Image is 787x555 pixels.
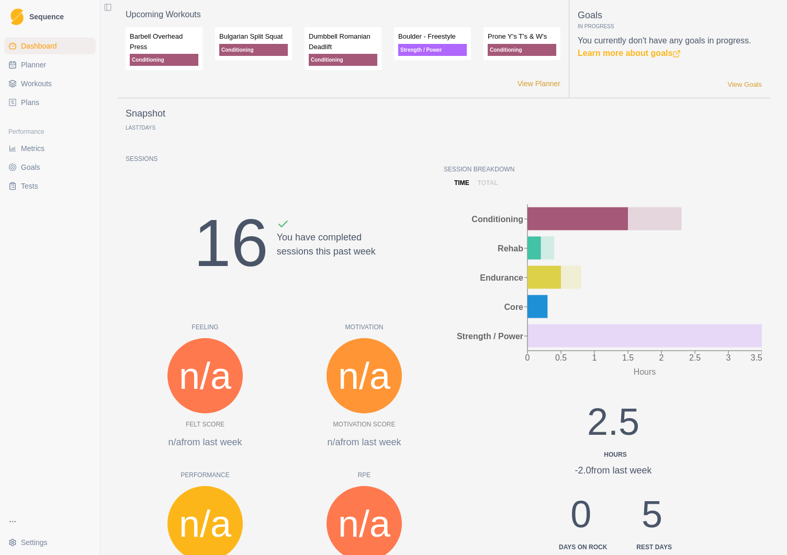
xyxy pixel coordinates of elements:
[309,54,377,66] p: Conditioning
[126,125,155,131] p: Last Days
[194,193,268,293] div: 16
[488,44,556,56] p: Conditioning
[555,353,567,362] tspan: 0.5
[21,97,39,108] span: Plans
[542,394,684,459] div: 2.5
[480,273,523,282] tspan: Endurance
[126,435,285,449] p: n/a from last week
[277,218,376,293] div: You have completed sessions this past week
[546,450,684,459] div: Hours
[285,435,444,449] p: n/a from last week
[4,140,96,157] a: Metrics
[219,31,288,42] p: Bulgarian Split Squat
[309,31,377,52] p: Dumbbell Romanian Deadlift
[21,60,46,70] span: Planner
[726,353,731,362] tspan: 3
[622,353,634,362] tspan: 1.5
[636,542,672,552] div: Rest days
[333,420,396,429] p: Motivation Score
[4,534,96,551] button: Settings
[398,31,467,42] p: Boulder - Freestyle
[219,44,288,56] p: Conditioning
[689,353,701,362] tspan: 2.5
[4,159,96,176] a: Goals
[542,464,684,478] div: -2.0 from last week
[130,31,198,52] p: Barbell Overhead Press
[632,486,672,552] div: 5
[555,486,607,552] div: 0
[126,470,285,480] p: Performance
[21,41,57,51] span: Dashboard
[444,165,762,174] p: Session Breakdown
[126,8,560,21] p: Upcoming Workouts
[179,348,231,404] span: n/a
[727,79,762,90] a: View Goals
[4,4,96,29] a: LogoSequence
[4,123,96,140] div: Performance
[4,94,96,111] a: Plans
[4,38,96,54] a: Dashboard
[592,353,597,362] tspan: 1
[21,143,44,154] span: Metrics
[126,107,165,121] p: Snapshot
[478,178,498,188] p: total
[10,8,24,26] img: Logo
[21,78,52,89] span: Workouts
[498,244,523,253] tspan: Rehab
[578,8,762,22] p: Goals
[398,44,467,56] p: Strength / Power
[179,495,231,552] span: n/a
[126,322,285,332] p: Feeling
[285,470,444,480] p: RPE
[578,34,762,60] p: You currently don't have any goals in progress.
[4,56,96,73] a: Planner
[504,303,524,311] tspan: Core
[338,495,390,552] span: n/a
[139,125,142,131] span: 7
[578,49,681,57] a: Learn more about goals
[578,22,762,30] p: In Progress
[126,154,444,164] p: Sessions
[21,181,38,191] span: Tests
[21,162,40,172] span: Goals
[186,420,224,429] p: Felt Score
[659,353,664,362] tspan: 2
[454,178,469,188] p: time
[130,54,198,66] p: Conditioning
[751,353,762,362] tspan: 3.5
[29,13,64,20] span: Sequence
[4,75,96,92] a: Workouts
[634,367,656,376] tspan: Hours
[488,31,556,42] p: Prone Y's T's & W's
[559,542,607,552] div: Days on Rock
[525,353,530,362] tspan: 0
[471,215,523,224] tspan: Conditioning
[285,322,444,332] p: Motivation
[518,78,560,89] a: View Planner
[457,332,523,341] tspan: Strength / Power
[338,348,390,404] span: n/a
[4,178,96,194] a: Tests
